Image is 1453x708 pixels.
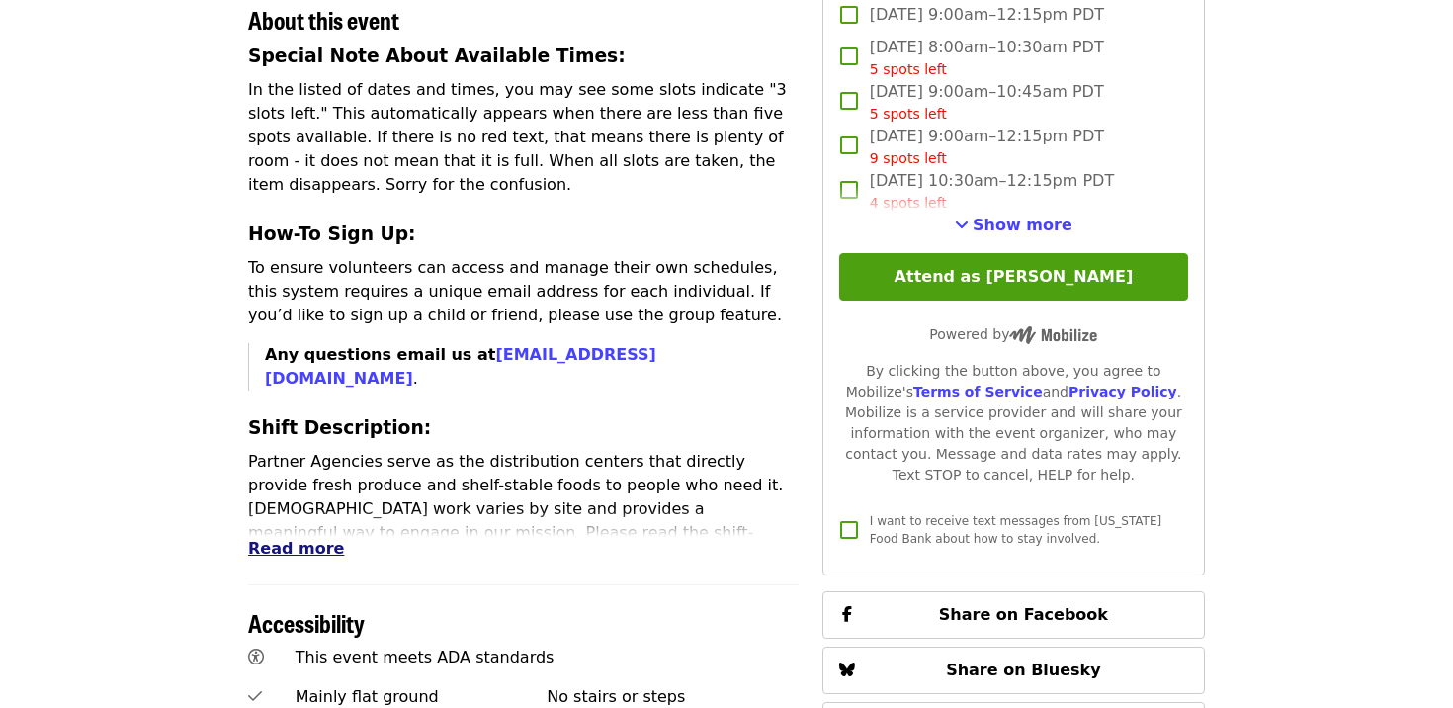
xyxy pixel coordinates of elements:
[248,687,262,706] i: check icon
[822,591,1205,639] button: Share on Facebook
[870,514,1161,546] span: I want to receive text messages from [US_STATE] Food Bank about how to stay involved.
[248,605,365,640] span: Accessibility
[870,3,1104,27] span: [DATE] 9:00am–12:15pm PDT
[870,125,1104,169] span: [DATE] 9:00am–12:15pm PDT
[870,106,947,122] span: 5 spots left
[248,78,799,197] p: In the listed of dates and times, you may see some slots indicate "3 slots left." This automatica...
[939,605,1108,624] span: Share on Facebook
[248,648,264,666] i: universal-access icon
[248,539,344,558] span: Read more
[839,361,1188,486] div: By clicking the button above, you agree to Mobilize's and . Mobilize is a service provider and wi...
[929,326,1097,342] span: Powered by
[870,169,1114,214] span: [DATE] 10:30am–12:15pm PDT
[913,384,1043,399] a: Terms of Service
[248,2,399,37] span: About this event
[248,537,344,561] button: Read more
[248,223,416,244] strong: How-To Sign Up:
[870,195,947,211] span: 4 spots left
[870,80,1104,125] span: [DATE] 9:00am–10:45am PDT
[248,450,799,592] p: Partner Agencies serve as the distribution centers that directly provide fresh produce and shelf-...
[248,256,799,327] p: To ensure volunteers can access and manage their own schedules, this system requires a unique ema...
[265,343,799,391] p: .
[870,36,1104,80] span: [DATE] 8:00am–10:30am PDT
[973,216,1072,234] span: Show more
[870,61,947,77] span: 5 spots left
[870,150,947,166] span: 9 spots left
[946,661,1101,679] span: Share on Bluesky
[296,648,555,666] span: This event meets ADA standards
[1068,384,1177,399] a: Privacy Policy
[955,214,1072,237] button: See more timeslots
[248,45,626,66] strong: Special Note About Available Times:
[248,417,431,438] strong: Shift Description:
[822,647,1205,694] button: Share on Bluesky
[265,345,656,388] strong: Any questions email us at
[1009,326,1097,344] img: Powered by Mobilize
[839,253,1188,301] button: Attend as [PERSON_NAME]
